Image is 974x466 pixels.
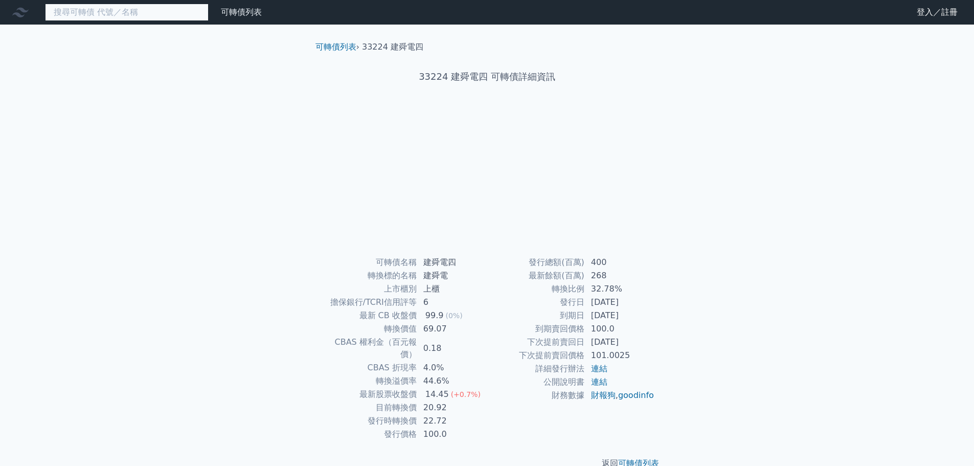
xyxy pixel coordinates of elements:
[487,349,585,362] td: 下次提前賣回價格
[417,374,487,388] td: 44.6%
[320,361,417,374] td: CBAS 折現率
[585,269,655,282] td: 268
[909,4,966,20] a: 登入／註冊
[320,309,417,322] td: 最新 CB 收盤價
[320,401,417,414] td: 目前轉換價
[307,70,667,84] h1: 33224 建舜電四 可轉債詳細資訊
[320,374,417,388] td: 轉換溢價率
[585,322,655,336] td: 100.0
[618,390,654,400] a: goodinfo
[451,390,481,398] span: (+0.7%)
[320,388,417,401] td: 最新股票收盤價
[417,269,487,282] td: 建舜電
[487,375,585,389] td: 公開說明書
[585,282,655,296] td: 32.78%
[585,309,655,322] td: [DATE]
[320,428,417,441] td: 發行價格
[45,4,209,21] input: 搜尋可轉債 代號／名稱
[320,336,417,361] td: CBAS 權利金（百元報價）
[417,256,487,269] td: 建舜電四
[445,312,462,320] span: (0%)
[487,336,585,349] td: 下次提前賣回日
[487,362,585,375] td: 詳細發行辦法
[487,296,585,309] td: 發行日
[585,349,655,362] td: 101.0025
[591,390,616,400] a: 財報狗
[585,296,655,309] td: [DATE]
[487,282,585,296] td: 轉換比例
[417,322,487,336] td: 69.07
[362,41,423,53] li: 33224 建舜電四
[423,388,451,401] div: 14.45
[315,42,356,52] a: 可轉債列表
[417,282,487,296] td: 上櫃
[585,389,655,402] td: ,
[320,282,417,296] td: 上市櫃別
[487,256,585,269] td: 發行總額(百萬)
[320,269,417,282] td: 轉換標的名稱
[591,377,607,387] a: 連結
[585,256,655,269] td: 400
[487,322,585,336] td: 到期賣回價格
[417,296,487,309] td: 6
[487,269,585,282] td: 最新餘額(百萬)
[320,256,417,269] td: 可轉債名稱
[487,389,585,402] td: 財務數據
[417,414,487,428] td: 22.72
[417,336,487,361] td: 0.18
[320,322,417,336] td: 轉換價值
[591,364,607,373] a: 連結
[417,401,487,414] td: 20.92
[320,414,417,428] td: 發行時轉換價
[417,428,487,441] td: 100.0
[487,309,585,322] td: 到期日
[423,309,446,322] div: 99.9
[417,361,487,374] td: 4.0%
[585,336,655,349] td: [DATE]
[320,296,417,309] td: 擔保銀行/TCRI信用評等
[221,7,262,17] a: 可轉債列表
[315,41,359,53] li: ›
